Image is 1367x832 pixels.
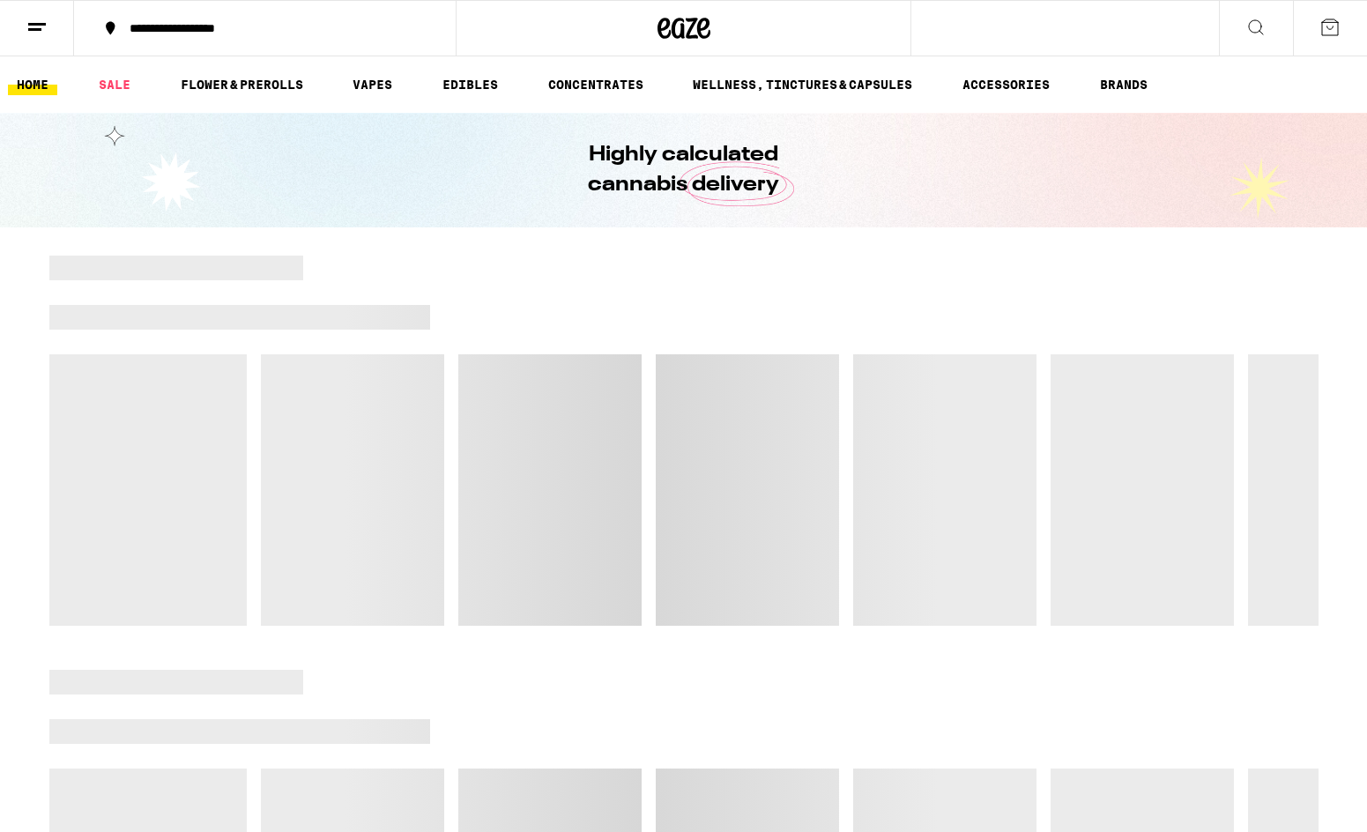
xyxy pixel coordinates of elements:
[539,74,652,95] a: CONCENTRATES
[90,74,139,95] a: SALE
[344,74,401,95] a: VAPES
[539,140,829,200] h1: Highly calculated cannabis delivery
[434,74,507,95] a: EDIBLES
[954,74,1059,95] a: ACCESSORIES
[8,74,57,95] a: HOME
[684,74,921,95] a: WELLNESS, TINCTURES & CAPSULES
[172,74,312,95] a: FLOWER & PREROLLS
[1091,74,1156,95] a: BRANDS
